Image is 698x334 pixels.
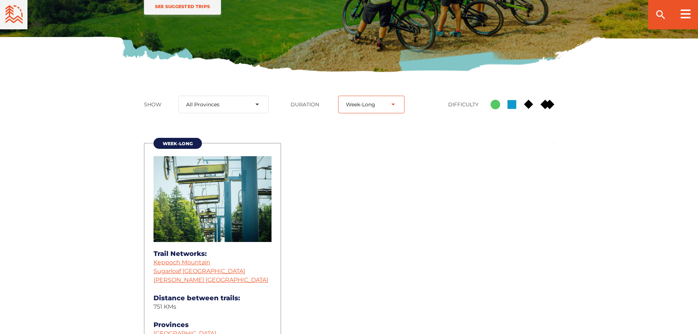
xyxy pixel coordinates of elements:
[655,9,666,21] ion-icon: search
[154,276,268,283] a: [PERSON_NAME] [GEOGRAPHIC_DATA]
[154,294,272,302] dt: Distance between trails:
[154,156,272,242] img: MTB Atlantic Poley Mountain Mountain Biking Trails
[154,259,210,266] a: Keppoch Mountain
[154,302,272,311] dd: 751 KMs
[163,141,193,146] span: Week-Long
[154,249,272,258] dt: Trail Networks:
[291,101,331,108] label: Duration
[448,101,484,108] label: Difficulty
[154,268,245,275] a: Sugarloaf [GEOGRAPHIC_DATA]
[154,320,272,329] dt: Provinces
[144,101,171,108] label: Show
[155,4,210,9] span: See Suggested Trips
